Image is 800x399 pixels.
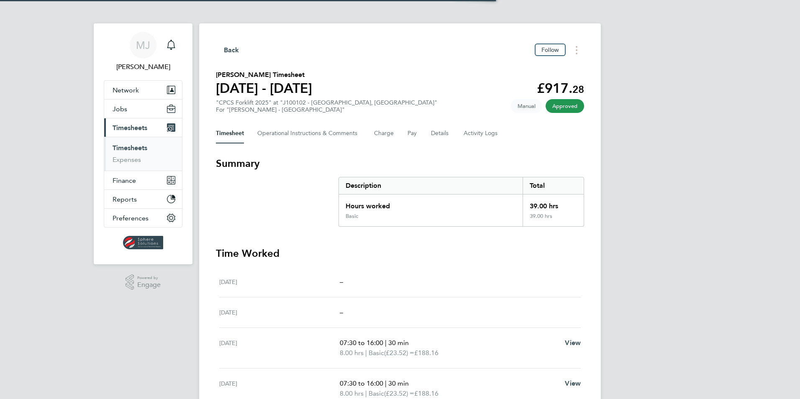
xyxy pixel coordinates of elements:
[388,339,409,347] span: 30 min
[565,339,581,347] span: View
[257,123,361,143] button: Operational Instructions & Comments
[388,379,409,387] span: 30 min
[219,277,340,287] div: [DATE]
[216,157,584,170] h3: Summary
[408,123,418,143] button: Pay
[113,176,136,184] span: Finance
[346,213,358,220] div: Basic
[340,379,383,387] span: 07:30 to 16:00
[339,194,523,213] div: Hours worked
[113,214,149,222] span: Preferences
[340,389,364,397] span: 8.00 hrs
[104,81,182,99] button: Network
[216,106,437,113] div: For "[PERSON_NAME] - [GEOGRAPHIC_DATA]"
[104,118,182,137] button: Timesheets
[126,274,161,290] a: Powered byEngage
[136,40,150,51] span: MJ
[104,137,182,171] div: Timesheets
[565,379,581,387] span: View
[219,338,340,358] div: [DATE]
[385,379,387,387] span: |
[340,339,383,347] span: 07:30 to 16:00
[113,144,147,152] a: Timesheets
[374,123,394,143] button: Charge
[464,123,499,143] button: Activity Logs
[104,236,182,249] a: Go to home page
[338,177,584,227] div: Summary
[113,195,137,203] span: Reports
[216,80,312,97] h1: [DATE] - [DATE]
[431,123,450,143] button: Details
[384,349,414,357] span: (£23.52) =
[414,349,438,357] span: £188.16
[511,99,542,113] span: This timesheet was manually created.
[546,99,584,113] span: This timesheet has been approved.
[523,213,584,226] div: 39.00 hrs
[369,348,384,358] span: Basic
[569,43,584,56] button: Timesheets Menu
[216,123,244,143] button: Timesheet
[565,338,581,348] a: View
[565,379,581,389] a: View
[104,171,182,189] button: Finance
[385,339,387,347] span: |
[104,209,182,227] button: Preferences
[123,236,164,249] img: spheresolutions-logo-retina.png
[365,349,367,357] span: |
[104,32,182,72] a: MJ[PERSON_NAME]
[104,100,182,118] button: Jobs
[216,99,437,113] div: "CPCS Forklift 2025" at "J100102 - [GEOGRAPHIC_DATA], [GEOGRAPHIC_DATA]"
[113,124,147,132] span: Timesheets
[216,247,584,260] h3: Time Worked
[369,389,384,399] span: Basic
[216,45,239,55] button: Back
[535,43,566,56] button: Follow
[219,379,340,399] div: [DATE]
[340,308,343,316] span: –
[219,307,340,317] div: [DATE]
[104,190,182,208] button: Reports
[113,86,139,94] span: Network
[537,80,584,96] app-decimal: £917.
[94,23,192,264] nav: Main navigation
[572,83,584,95] span: 28
[523,177,584,194] div: Total
[384,389,414,397] span: (£23.52) =
[339,177,523,194] div: Description
[224,45,239,55] span: Back
[113,156,141,164] a: Expenses
[541,46,559,54] span: Follow
[104,62,182,72] span: Mari Jones
[137,281,161,289] span: Engage
[414,389,438,397] span: £188.16
[113,105,127,113] span: Jobs
[523,194,584,213] div: 39.00 hrs
[340,278,343,286] span: –
[340,349,364,357] span: 8.00 hrs
[365,389,367,397] span: |
[137,274,161,281] span: Powered by
[216,70,312,80] h2: [PERSON_NAME] Timesheet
